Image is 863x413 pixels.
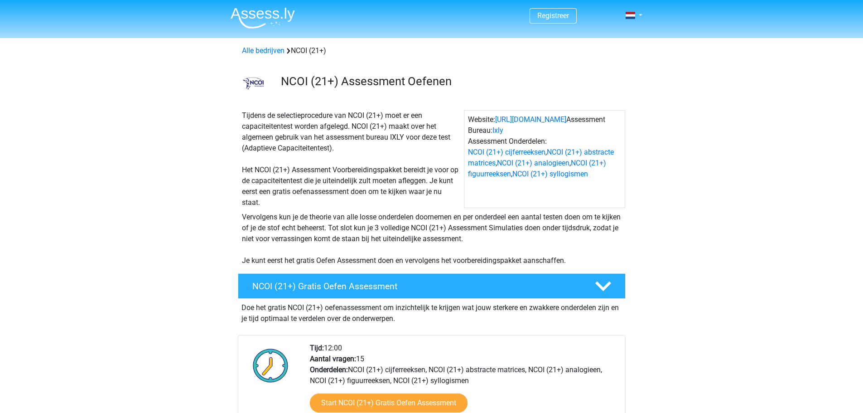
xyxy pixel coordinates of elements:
[468,148,545,156] a: NCOI (21+) cijferreeksen
[310,394,468,413] a: Start NCOI (21+) Gratis Oefen Assessment
[310,365,348,374] b: Onderdelen:
[512,170,588,178] a: NCOI (21+) syllogismen
[310,344,324,352] b: Tijd:
[238,45,625,56] div: NCOI (21+)
[238,110,464,208] div: Tijdens de selectieprocedure van NCOI (21+) moet er een capaciteitentest worden afgelegd. NCOI (2...
[537,11,569,20] a: Registreer
[495,115,566,124] a: [URL][DOMAIN_NAME]
[252,281,580,292] h4: NCOI (21+) Gratis Oefen Assessment
[242,46,284,55] a: Alle bedrijven
[248,343,294,388] img: Klok
[238,299,626,324] div: Doe het gratis NCOI (21+) oefenassessment om inzichtelijk te krijgen wat jouw sterkere en zwakker...
[464,110,625,208] div: Website: Assessment Bureau: Assessment Onderdelen: , , , ,
[310,355,356,363] b: Aantal vragen:
[492,126,503,135] a: Ixly
[238,212,625,266] div: Vervolgens kun je de theorie van alle losse onderdelen doornemen en per onderdeel een aantal test...
[234,273,629,299] a: NCOI (21+) Gratis Oefen Assessment
[497,159,569,167] a: NCOI (21+) analogieen
[231,7,295,29] img: Assessly
[281,74,618,88] h3: NCOI (21+) Assessment Oefenen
